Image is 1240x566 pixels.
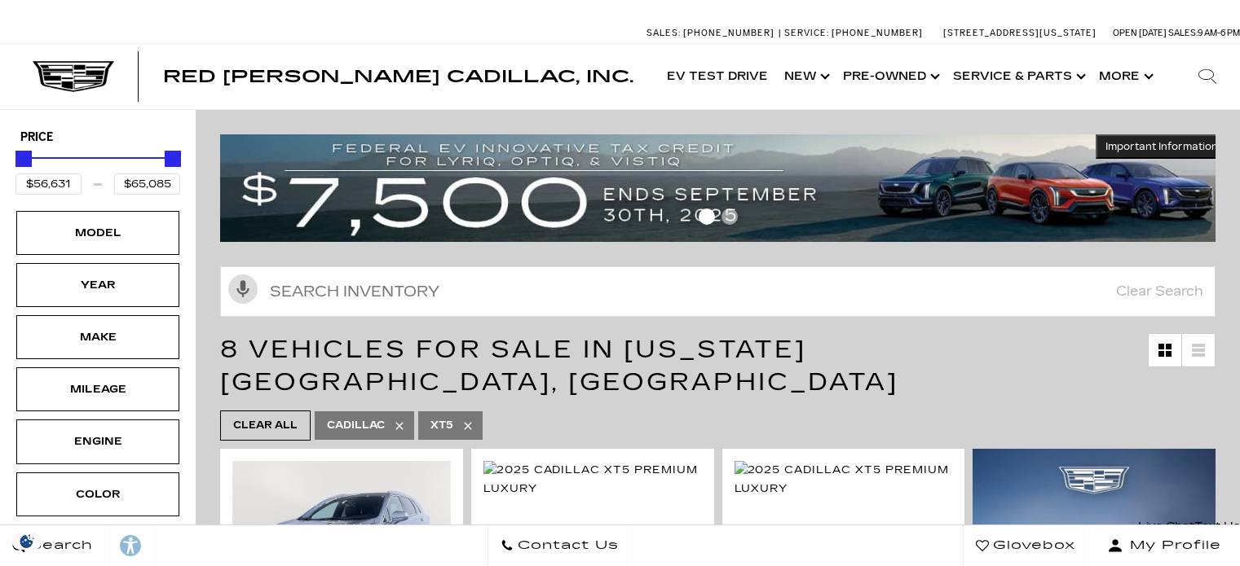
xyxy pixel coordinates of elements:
[514,534,619,557] span: Contact Us
[57,380,139,398] div: Mileage
[721,208,738,225] span: Go to slide 2
[16,367,179,411] div: MileageMileage
[1138,516,1194,538] a: Live Chat
[8,533,46,550] section: Click to Open Cookie Consent Modal
[1091,44,1158,109] button: More
[114,173,180,195] input: Maximum
[779,29,927,37] a: Service: [PHONE_NUMBER]
[16,263,179,307] div: YearYear
[835,44,945,109] a: Pre-Owned
[784,28,829,38] span: Service:
[228,274,258,304] svg: Click to toggle on voice search
[220,134,1228,242] img: vrp-tax-ending-august-version
[8,533,46,550] img: Opt-Out Icon
[1138,520,1194,533] span: Live Chat
[57,432,139,450] div: Engine
[1105,140,1218,153] span: Important Information
[16,315,179,359] div: MakeMake
[57,485,139,503] div: Color
[1096,134,1228,159] button: Important Information
[233,415,298,436] span: Clear All
[1198,28,1240,38] span: 9 AM-6 PM
[327,415,385,436] span: Cadillac
[20,130,175,145] h5: Price
[646,28,681,38] span: Sales:
[33,61,114,92] img: Cadillac Dark Logo with Cadillac White Text
[220,335,898,397] span: 8 Vehicles for Sale in [US_STATE][GEOGRAPHIC_DATA], [GEOGRAPHIC_DATA]
[1113,28,1167,38] span: Open [DATE]
[16,472,179,516] div: ColorColor
[488,525,632,566] a: Contact Us
[646,29,779,37] a: Sales: [PHONE_NUMBER]
[163,67,633,86] span: Red [PERSON_NAME] Cadillac, Inc.
[220,266,1216,317] input: Search Inventory
[163,68,633,85] a: Red [PERSON_NAME] Cadillac, Inc.
[1194,516,1240,538] a: Text Us
[945,44,1091,109] a: Service & Parts
[25,534,93,557] span: Search
[683,28,774,38] span: [PHONE_NUMBER]
[832,28,923,38] span: [PHONE_NUMBER]
[659,44,776,109] a: EV Test Drive
[16,419,179,463] div: EngineEngine
[15,145,180,195] div: Price
[16,211,179,255] div: ModelModel
[943,28,1097,38] a: [STREET_ADDRESS][US_STATE]
[735,461,953,497] img: 2025 Cadillac XT5 Premium Luxury
[57,224,139,242] div: Model
[699,208,715,225] span: Go to slide 1
[165,151,181,167] div: Maximum Price
[1194,520,1240,533] span: Text Us
[430,415,453,436] span: XT5
[963,525,1088,566] a: Glovebox
[15,173,82,195] input: Minimum
[776,44,835,109] a: New
[989,534,1075,557] span: Glovebox
[483,461,702,497] img: 2025 Cadillac XT5 Premium Luxury
[15,151,32,167] div: Minimum Price
[1088,525,1240,566] button: Open user profile menu
[57,328,139,346] div: Make
[57,276,139,294] div: Year
[1168,28,1198,38] span: Sales:
[1123,534,1221,557] span: My Profile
